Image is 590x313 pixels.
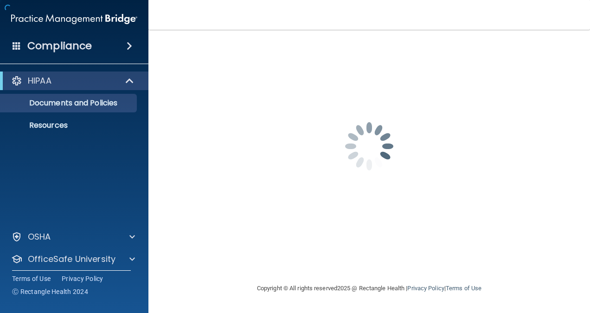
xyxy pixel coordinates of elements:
[28,75,51,86] p: HIPAA
[407,285,444,292] a: Privacy Policy
[200,274,539,303] div: Copyright © All rights reserved 2025 @ Rectangle Health | |
[28,231,51,242] p: OSHA
[11,231,135,242] a: OSHA
[11,10,137,28] img: PMB logo
[446,285,481,292] a: Terms of Use
[11,254,135,265] a: OfficeSafe University
[28,254,115,265] p: OfficeSafe University
[6,121,133,130] p: Resources
[12,274,51,283] a: Terms of Use
[12,287,88,296] span: Ⓒ Rectangle Health 2024
[6,98,133,108] p: Documents and Policies
[430,247,579,284] iframe: Drift Widget Chat Controller
[62,274,103,283] a: Privacy Policy
[323,100,416,193] img: spinner.e123f6fc.gif
[11,75,135,86] a: HIPAA
[27,39,92,52] h4: Compliance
